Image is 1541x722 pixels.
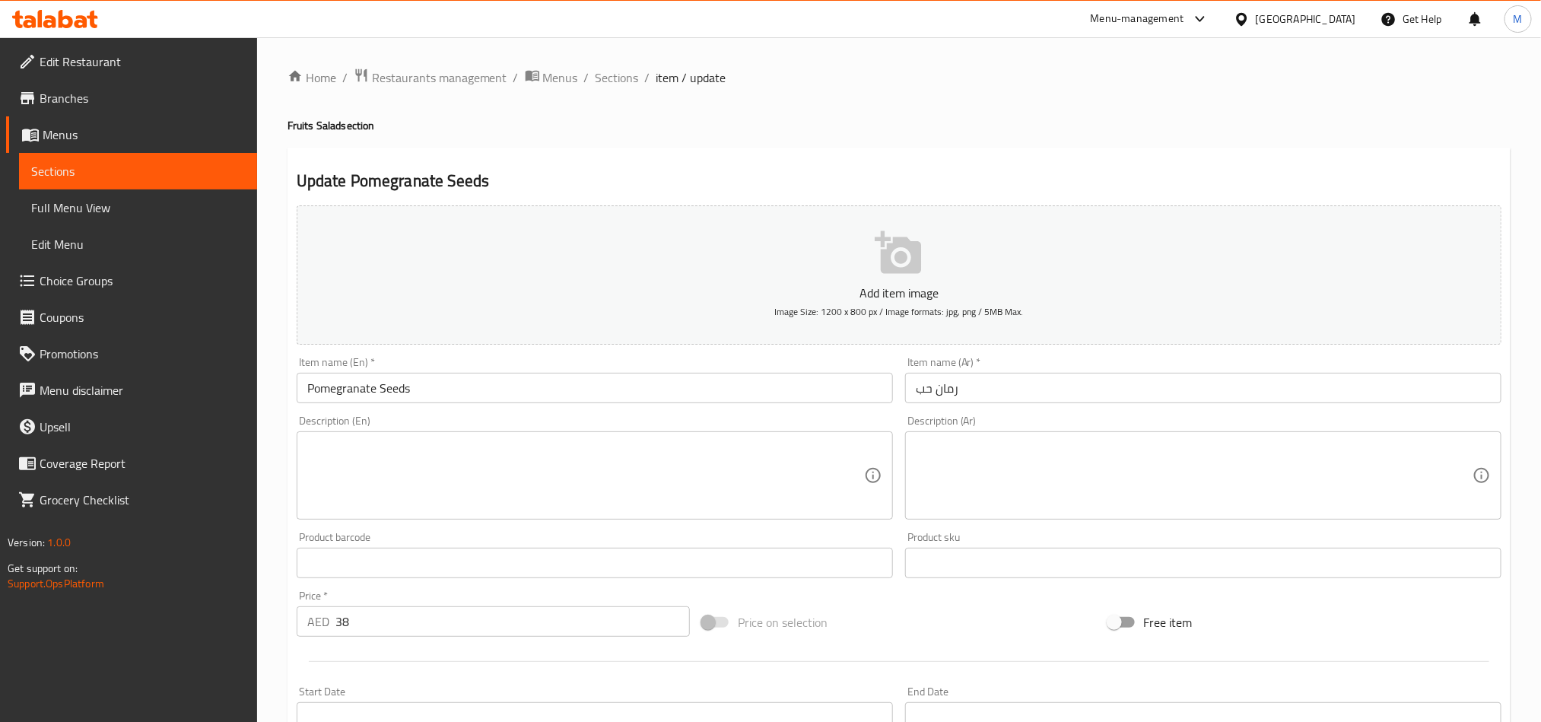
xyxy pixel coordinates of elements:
a: Choice Groups [6,262,257,299]
span: Menu disclaimer [40,381,245,399]
a: Restaurants management [354,68,507,87]
a: Edit Restaurant [6,43,257,80]
span: Version: [8,533,45,552]
a: Menu disclaimer [6,372,257,409]
span: Choice Groups [40,272,245,290]
li: / [645,68,650,87]
span: Get support on: [8,558,78,578]
p: Add item image [320,284,1478,302]
span: 1.0.0 [47,533,71,552]
span: Menus [43,126,245,144]
li: / [584,68,589,87]
p: AED [307,612,329,631]
nav: breadcrumb [288,68,1511,87]
span: Sections [31,162,245,180]
span: Grocery Checklist [40,491,245,509]
span: item / update [656,68,726,87]
span: Coupons [40,308,245,326]
input: Please enter product barcode [297,548,893,578]
li: / [342,68,348,87]
span: Coverage Report [40,454,245,472]
button: Add item imageImage Size: 1200 x 800 px / Image formats: jpg, png / 5MB Max. [297,205,1501,345]
a: Edit Menu [19,226,257,262]
span: M [1514,11,1523,27]
span: Promotions [40,345,245,363]
span: Full Menu View [31,199,245,217]
input: Enter name En [297,373,893,403]
span: Upsell [40,418,245,436]
div: Menu-management [1091,10,1184,28]
a: Full Menu View [19,189,257,226]
span: Image Size: 1200 x 800 px / Image formats: jpg, png / 5MB Max. [774,303,1023,320]
input: Please enter price [335,606,690,637]
h2: Update Pomegranate Seeds [297,170,1501,192]
li: / [513,68,519,87]
span: Branches [40,89,245,107]
span: Edit Menu [31,235,245,253]
span: Menus [543,68,578,87]
a: Coupons [6,299,257,336]
input: Enter name Ar [905,373,1501,403]
a: Menus [6,116,257,153]
a: Coverage Report [6,445,257,482]
div: [GEOGRAPHIC_DATA] [1256,11,1356,27]
span: Edit Restaurant [40,52,245,71]
span: Price on selection [738,613,828,631]
a: Sections [596,68,639,87]
span: Free item [1144,613,1193,631]
a: Branches [6,80,257,116]
a: Menus [525,68,578,87]
a: Grocery Checklist [6,482,257,518]
a: Promotions [6,336,257,372]
h4: Fruits Salad section [288,118,1511,133]
input: Please enter product sku [905,548,1501,578]
span: Restaurants management [372,68,507,87]
a: Home [288,68,336,87]
a: Support.OpsPlatform [8,574,104,593]
a: Sections [19,153,257,189]
a: Upsell [6,409,257,445]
